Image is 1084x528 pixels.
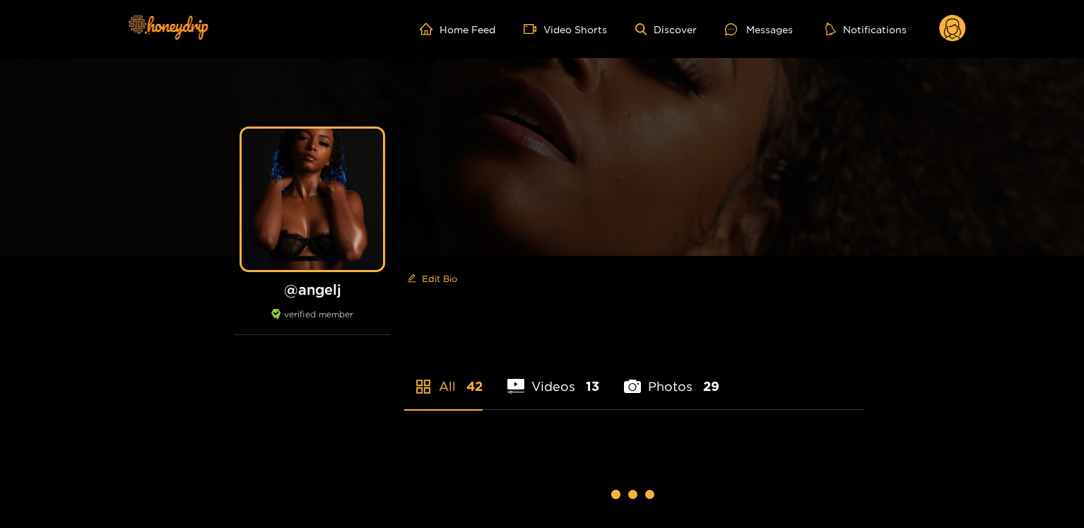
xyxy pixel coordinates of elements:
button: editEdit Bio [404,267,460,290]
span: 42 [466,377,483,395]
li: Videos [507,346,599,409]
span: edit [407,274,416,284]
span: Edit Bio [422,271,457,286]
span: 29 [703,377,719,395]
button: Notifications [821,22,911,36]
a: Video Shorts [524,23,607,35]
span: video-camera [524,23,543,35]
a: Home Feed [420,23,495,35]
li: All [404,346,483,409]
span: home [420,23,440,35]
li: Photos [624,346,719,409]
a: Discover [635,23,697,35]
span: appstore [415,378,432,395]
h1: @ angelj [235,281,390,298]
span: 13 [586,377,599,395]
div: verified member [235,309,390,335]
div: Messages [725,21,793,37]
